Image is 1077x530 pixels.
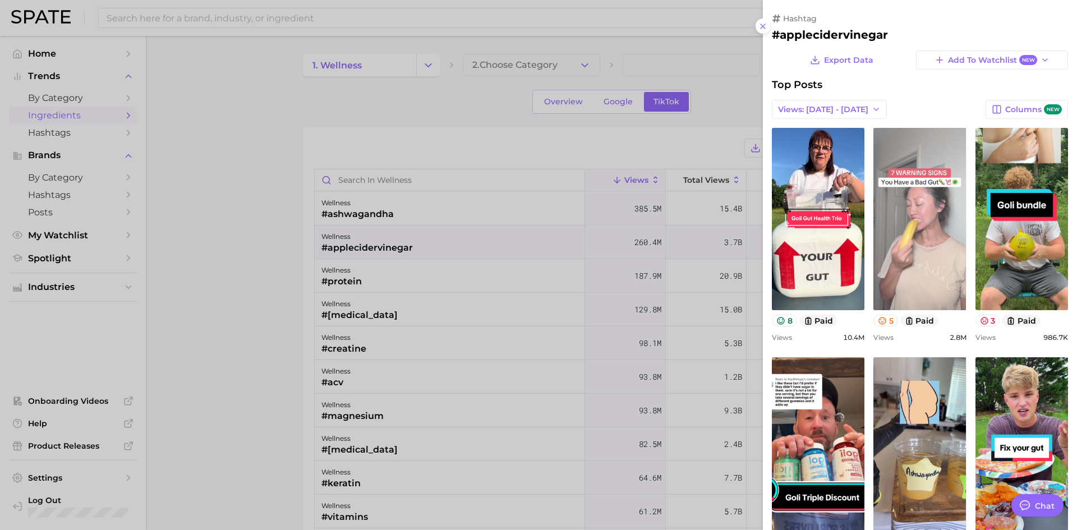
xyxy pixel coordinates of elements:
span: Add to Watchlist [948,55,1037,66]
button: 8 [772,315,797,326]
button: paid [1002,315,1041,326]
button: Columnsnew [986,100,1068,119]
span: Views: [DATE] - [DATE] [778,105,868,114]
span: Views [975,333,996,342]
span: New [1019,55,1037,66]
button: 5 [873,315,898,326]
button: paid [799,315,838,326]
button: paid [900,315,939,326]
span: Top Posts [772,79,822,91]
button: Export Data [807,50,876,70]
button: Add to WatchlistNew [916,50,1068,70]
span: Views [772,333,792,342]
span: 2.8m [950,333,966,342]
button: 3 [975,315,1000,326]
span: Export Data [824,56,873,65]
span: 10.4m [843,333,864,342]
button: Views: [DATE] - [DATE] [772,100,887,119]
span: hashtag [783,13,817,24]
span: Columns [1005,104,1062,115]
h2: #applecidervinegar [772,28,1068,42]
span: 986.7k [1043,333,1068,342]
span: Views [873,333,894,342]
span: new [1044,104,1062,115]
